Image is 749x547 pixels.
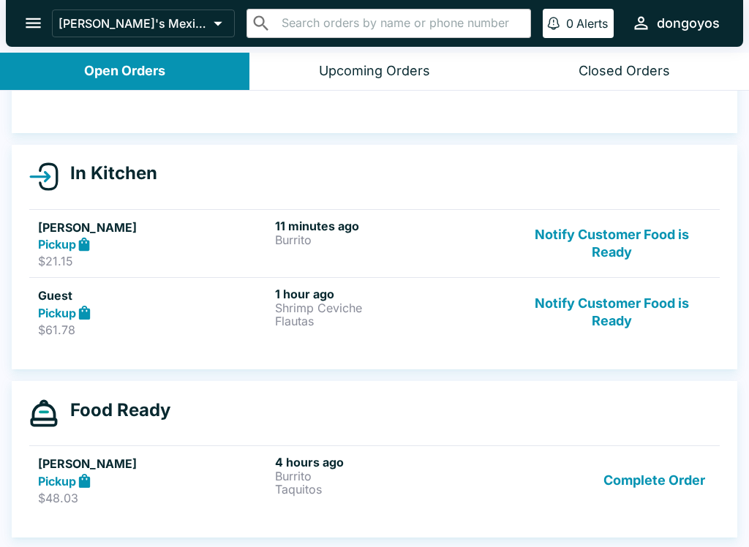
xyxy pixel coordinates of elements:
div: Closed Orders [579,63,670,80]
div: Upcoming Orders [319,63,430,80]
h6: 1 hour ago [275,287,506,301]
button: Complete Order [598,455,711,505]
h6: 11 minutes ago [275,219,506,233]
strong: Pickup [38,306,76,320]
p: Alerts [576,16,608,31]
button: [PERSON_NAME]'s Mexican Food [52,10,235,37]
input: Search orders by name or phone number [277,13,524,34]
h5: Guest [38,287,269,304]
button: Notify Customer Food is Ready [513,219,711,269]
p: Shrimp Ceviche [275,301,506,314]
p: $48.03 [38,491,269,505]
h5: [PERSON_NAME] [38,219,269,236]
p: Taquitos [275,483,506,496]
a: GuestPickup$61.781 hour agoShrimp CevicheFlautasNotify Customer Food is Ready [29,277,720,346]
h6: 4 hours ago [275,455,506,469]
a: [PERSON_NAME]Pickup$21.1511 minutes agoBurritoNotify Customer Food is Ready [29,209,720,278]
button: Notify Customer Food is Ready [513,287,711,337]
p: Burrito [275,469,506,483]
div: Open Orders [84,63,165,80]
p: Flautas [275,314,506,328]
p: $21.15 [38,254,269,268]
div: dongoyos [657,15,720,32]
a: [PERSON_NAME]Pickup$48.034 hours agoBurritoTaquitosComplete Order [29,445,720,514]
strong: Pickup [38,474,76,488]
button: dongoyos [625,7,726,39]
h4: Food Ready [59,399,170,421]
h5: [PERSON_NAME] [38,455,269,472]
button: open drawer [15,4,52,42]
h4: In Kitchen [59,162,157,184]
p: $61.78 [38,322,269,337]
p: Burrito [275,233,506,246]
strong: Pickup [38,237,76,252]
p: 0 [566,16,573,31]
p: [PERSON_NAME]'s Mexican Food [59,16,208,31]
